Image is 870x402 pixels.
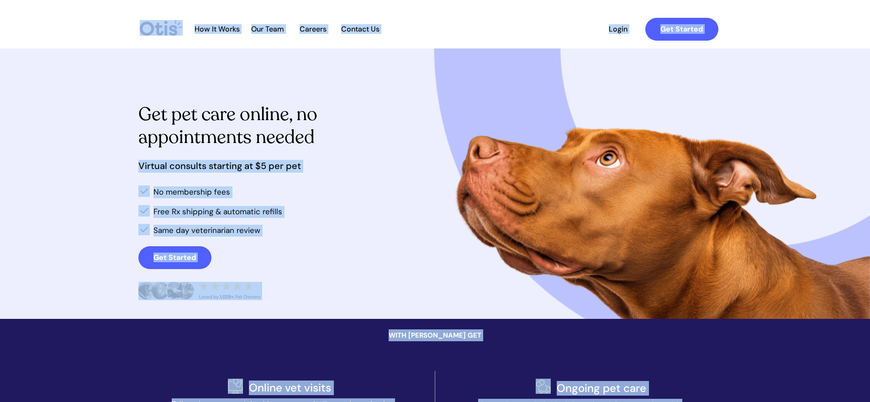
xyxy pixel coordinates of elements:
span: No membership fees [153,187,230,197]
span: Our Team [245,25,290,33]
a: Careers [291,25,336,34]
span: Careers [291,25,336,33]
a: How It Works [190,25,244,34]
a: Get Started [645,18,718,41]
span: Virtual consults starting at $5 per pet [138,160,301,172]
span: WITH [PERSON_NAME] GET [389,331,481,340]
strong: Get Started [153,253,196,262]
span: Contact Us [337,25,385,33]
a: Get Started [138,246,211,269]
span: Get pet care online, no appointments needed [138,102,317,149]
span: Free Rx shipping & automatic refills [153,206,282,217]
span: Online vet visits [249,381,331,395]
strong: Get Started [660,24,703,34]
span: Login [597,25,639,33]
a: Our Team [245,25,290,34]
span: Ongoing pet care [557,381,646,395]
span: How It Works [190,25,244,33]
span: Same day veterinarian review [153,225,260,235]
a: Login [597,18,639,41]
a: Contact Us [337,25,385,34]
